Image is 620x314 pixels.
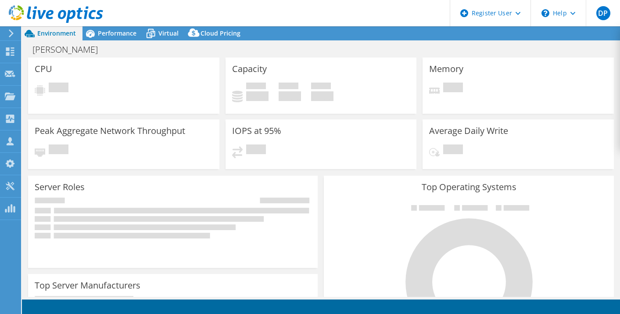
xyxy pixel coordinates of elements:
[596,6,610,20] span: DP
[158,29,179,37] span: Virtual
[443,83,463,94] span: Pending
[429,64,463,74] h3: Memory
[35,64,52,74] h3: CPU
[541,9,549,17] svg: \n
[35,126,185,136] h3: Peak Aggregate Network Throughput
[311,91,333,101] h4: 0 GiB
[232,126,281,136] h3: IOPS at 95%
[246,144,266,156] span: Pending
[35,281,140,290] h3: Top Server Manufacturers
[201,29,240,37] span: Cloud Pricing
[49,144,68,156] span: Pending
[49,83,68,94] span: Pending
[279,91,301,101] h4: 0 GiB
[232,64,267,74] h3: Capacity
[311,83,331,91] span: Total
[279,83,298,91] span: Free
[29,45,111,54] h1: [PERSON_NAME]
[246,83,266,91] span: Used
[443,144,463,156] span: Pending
[98,29,136,37] span: Performance
[37,29,76,37] span: Environment
[429,126,508,136] h3: Average Daily Write
[35,182,85,192] h3: Server Roles
[330,182,607,192] h3: Top Operating Systems
[246,91,269,101] h4: 0 GiB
